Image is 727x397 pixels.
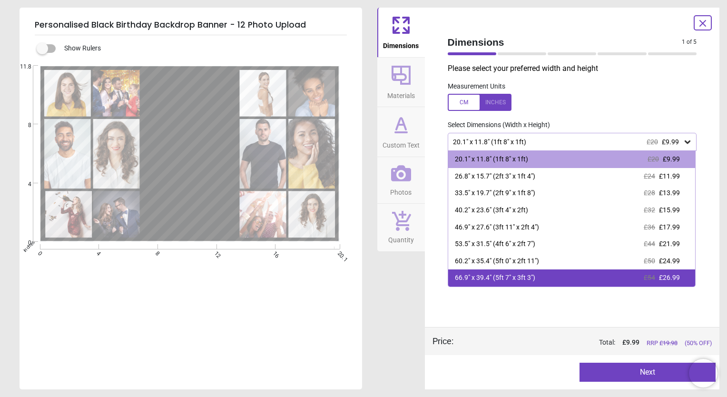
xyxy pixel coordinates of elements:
[659,339,678,347] span: £ 19.98
[448,63,705,74] p: Please select your preferred width and height
[432,335,453,347] div: Price :
[455,155,528,164] div: 20.1" x 11.8" (1ft 8" x 1ft)
[383,37,419,51] span: Dimensions
[377,204,425,251] button: Quantity
[13,121,31,129] span: 8
[455,257,539,266] div: 60.2" x 35.4" (5ft 0" x 2ft 11")
[580,363,716,382] button: Next
[659,172,680,180] span: £11.99
[455,223,539,232] div: 46.9" x 27.6" (3ft 11" x 2ft 4")
[390,183,412,198] span: Photos
[455,273,535,283] div: 66.9" x 39.4" (5ft 7" x 3ft 3")
[663,155,680,163] span: £9.99
[682,38,697,46] span: 1 of 5
[455,206,528,215] div: 40.2" x 23.6" (3ft 4" x 2ft)
[659,223,680,231] span: £17.99
[468,338,712,347] div: Total:
[377,8,425,57] button: Dimensions
[644,206,655,214] span: £32
[644,189,655,197] span: £28
[455,189,535,198] div: 33.5" x 19.7" (2ft 9" x 1ft 8")
[377,58,425,107] button: Materials
[647,138,658,146] span: £20
[659,189,680,197] span: £13.99
[622,338,639,347] span: £
[644,172,655,180] span: £24
[648,155,659,163] span: £20
[387,87,415,101] span: Materials
[452,138,683,146] div: 20.1" x 11.8" (1ft 8" x 1ft)
[13,180,31,189] span: 4
[448,82,505,91] label: Measurement Units
[659,257,680,265] span: £24.99
[644,274,655,281] span: £54
[685,339,712,347] span: (50% OFF)
[644,240,655,248] span: £44
[659,274,680,281] span: £26.99
[42,43,362,54] div: Show Rulers
[13,63,31,71] span: 11.8
[440,120,550,130] label: Select Dimensions (Width x Height)
[659,240,680,248] span: £21.99
[377,157,425,204] button: Photos
[647,339,678,347] span: RRP
[377,107,425,157] button: Custom Text
[644,223,655,231] span: £36
[13,239,31,247] span: 0
[689,359,717,387] iframe: Brevo live chat
[659,206,680,214] span: £15.99
[644,257,655,265] span: £50
[455,239,535,249] div: 53.5" x 31.5" (4ft 6" x 2ft 7")
[35,15,347,35] h5: Personalised Black Birthday Backdrop Banner - 12 Photo Upload
[455,172,535,181] div: 26.8" x 15.7" (2ft 3" x 1ft 4")
[383,136,420,150] span: Custom Text
[626,338,639,346] span: 9.99
[448,35,682,49] span: Dimensions
[388,231,414,245] span: Quantity
[662,138,679,146] span: £9.99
